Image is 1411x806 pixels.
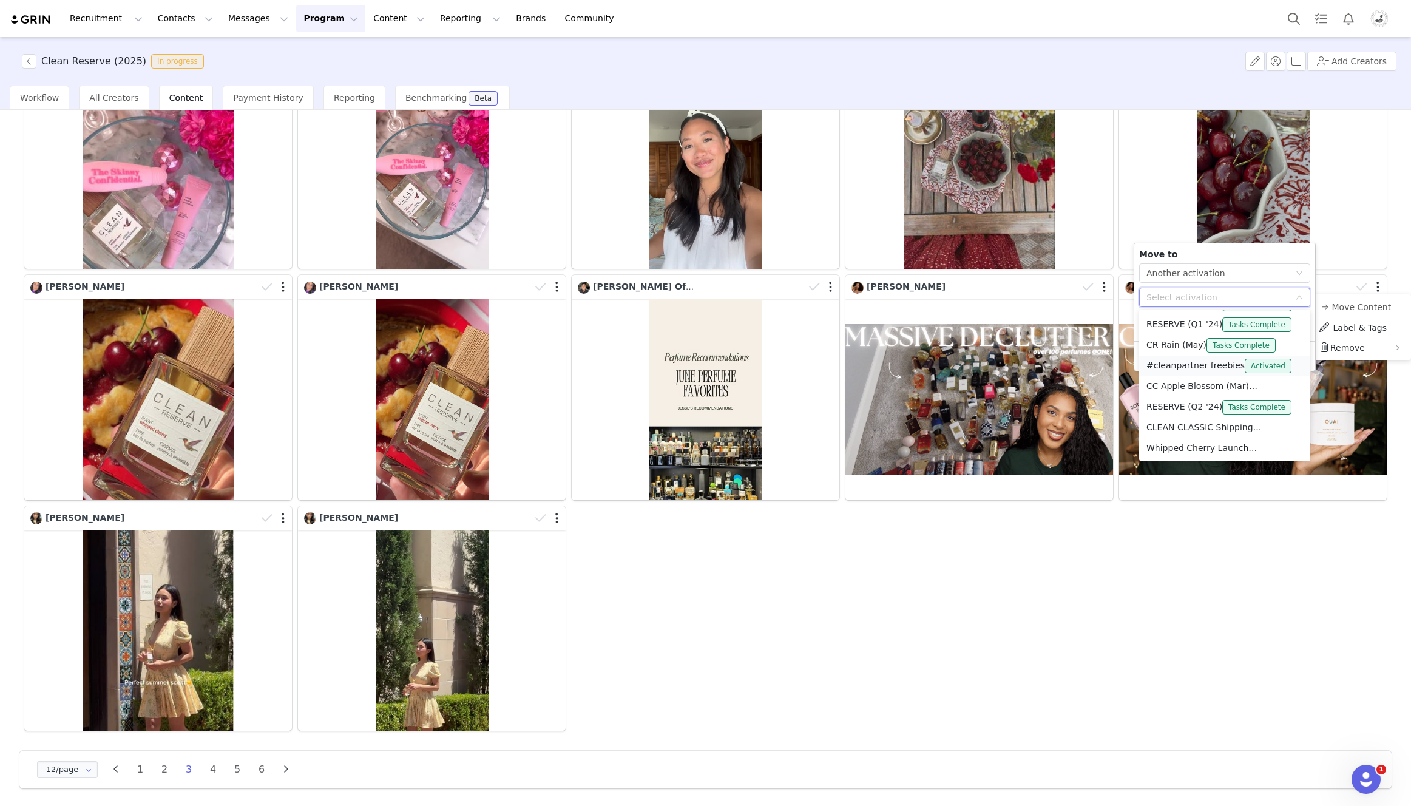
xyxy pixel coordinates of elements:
li: 4 [204,761,222,778]
span: Benchmarking [405,93,467,103]
i: icon: down [1296,269,1303,278]
span: Payment History [233,93,303,103]
li: CR Rain (May) [1139,335,1310,356]
span: 1 [1376,765,1386,774]
button: Profile [1362,9,1401,29]
iframe: Intercom live chat [1352,765,1381,794]
img: 445970c0-0e3d-4fde-bc4c-ab62ab6d98bb.jpg [1125,282,1137,294]
li: #cleanpartner freebies [1139,356,1310,376]
span: [PERSON_NAME] [46,513,124,523]
li: Whipped Cherry Launch [1139,438,1310,459]
span: [PERSON_NAME] Ofendo [PERSON_NAME] [593,282,791,291]
img: 9a2893c6-54e0-4452-b564-5b4454c3b4fa.jpg [30,282,42,294]
div: Select activation [1146,291,1290,303]
img: 1c97e61f-9c4d-40d3-86e4-86a42c23aeac.jpg [1370,9,1389,29]
button: Content [366,5,432,32]
button: Reporting [433,5,508,32]
li: RESERVE (Q2 '24) [1139,397,1310,418]
li: 3 [180,761,198,778]
span: Tasks Complete [1253,421,1322,435]
li: 2 [155,761,174,778]
li: CC Apple Blossom (Mar) [1139,376,1310,397]
button: Recruitment [63,5,150,32]
span: All Creators [89,93,138,103]
span: Workflow [20,93,59,103]
span: [object Object] [22,54,209,69]
img: grin logo [10,14,52,25]
span: Reporting [334,93,375,103]
span: Tasks Complete [1222,400,1291,415]
img: 75132c54-75fb-4035-ad42-368dbd9f23ba.jpg [578,282,590,294]
i: icon: down [1296,294,1303,302]
span: Content [169,93,203,103]
div: Beta [475,95,492,102]
button: Move Content [1318,300,1392,314]
span: [PERSON_NAME] [319,282,398,291]
img: 9a2893c6-54e0-4452-b564-5b4454c3b4fa.jpg [304,282,316,294]
span: Tasks Complete [1222,317,1291,332]
span: Move to [1139,248,1177,261]
button: Search [1281,5,1307,32]
span: Tasks Complete [1248,441,1318,456]
button: Messages [221,5,296,32]
a: Community [558,5,627,32]
span: Tasks Complete [1249,379,1318,394]
span: Remove [1330,343,1365,353]
div: Another activation [1146,264,1225,282]
h3: Clean Reserve (2025) [41,54,146,69]
li: 6 [252,761,271,778]
img: 445970c0-0e3d-4fde-bc4c-ab62ab6d98bb.jpg [851,282,864,294]
img: 598db817-3c37-4299-8ec4-784bc0315e25.jpg [30,512,42,524]
span: [PERSON_NAME] [46,282,124,291]
img: 598db817-3c37-4299-8ec4-784bc0315e25.jpg [304,512,316,524]
input: Select [37,761,98,778]
li: 1 [131,761,149,778]
span: [PERSON_NAME] [319,513,398,523]
a: Brands [509,5,557,32]
span: [PERSON_NAME] [867,282,946,291]
span: Label & Tags [1333,323,1387,333]
a: Tasks [1308,5,1335,32]
li: CLEAN CLASSIC Shipping [1139,418,1310,438]
li: 5 [228,761,246,778]
span: In progress [151,54,204,69]
button: Program [296,5,365,32]
span: Tasks Complete [1206,338,1276,353]
span: Activated [1245,359,1291,373]
button: Contacts [151,5,220,32]
button: Add Creators [1307,52,1396,71]
li: RESERVE (Q1 '24) [1139,314,1310,335]
button: Notifications [1335,5,1362,32]
i: icon: right [1395,345,1401,351]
